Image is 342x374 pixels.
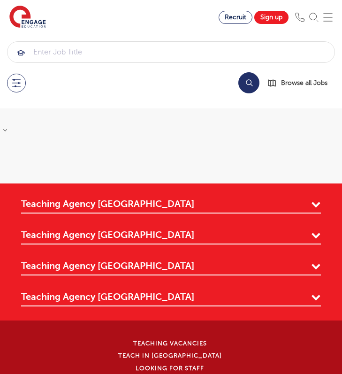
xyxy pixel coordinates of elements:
a: Teaching Vacancies [133,340,207,347]
div: Submit [7,41,335,63]
a: Teach in [GEOGRAPHIC_DATA] [118,352,222,359]
a: Sign up [254,11,289,24]
a: Browse all Jobs [267,77,335,88]
a: Teaching Agency [GEOGRAPHIC_DATA] [21,290,321,306]
button: Search [238,72,259,93]
img: Search [309,13,319,22]
span: Recruit [225,14,246,21]
img: Engage Education [9,6,46,29]
a: Teaching Agency [GEOGRAPHIC_DATA] [21,198,321,214]
a: Teaching Agency [GEOGRAPHIC_DATA] [21,229,321,244]
img: Mobile Menu [323,13,333,22]
img: Phone [295,13,304,22]
a: Looking for staff [136,365,204,372]
a: Recruit [219,11,252,24]
a: Teaching Agency [GEOGRAPHIC_DATA] [21,260,321,275]
input: Submit [8,42,334,62]
span: Browse all Jobs [281,77,327,88]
